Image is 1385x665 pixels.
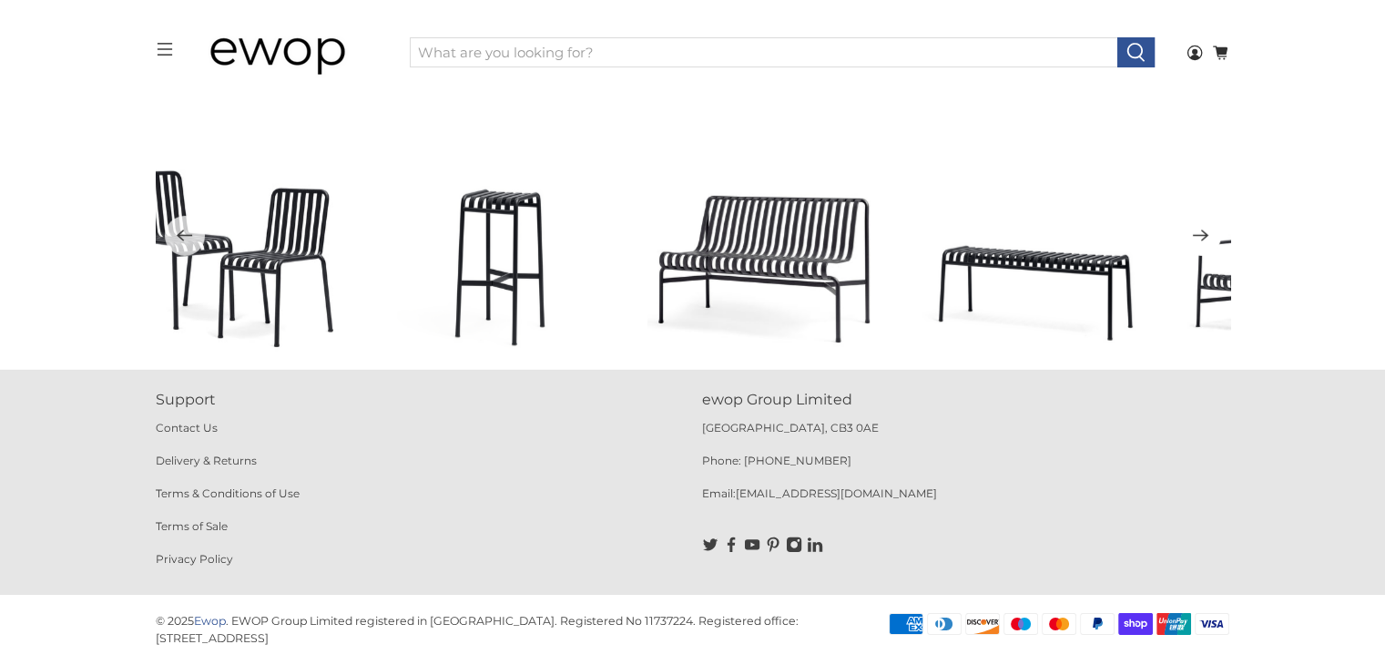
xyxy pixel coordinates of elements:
[702,486,1230,518] p: Email:
[156,454,257,467] a: Delivery & Returns
[156,552,233,566] a: Privacy Policy
[736,486,937,500] a: [EMAIL_ADDRESS][DOMAIN_NAME]
[1181,216,1221,256] button: Next
[156,614,229,628] p: © 2025 .
[156,389,684,411] p: Support
[194,614,226,628] a: Ewop
[156,486,300,500] a: Terms & Conditions of Use
[156,519,228,533] a: Terms of Sale
[156,614,799,645] p: EWOP Group Limited registered in [GEOGRAPHIC_DATA]. Registered No 11737224. Registered office: [S...
[702,420,1230,453] p: [GEOGRAPHIC_DATA], CB3 0AE
[165,216,205,256] button: Previous
[702,389,1230,411] p: ewop Group Limited
[156,421,218,435] a: Contact Us
[702,453,1230,486] p: Phone: [PHONE_NUMBER]
[410,37,1118,68] input: What are you looking for?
